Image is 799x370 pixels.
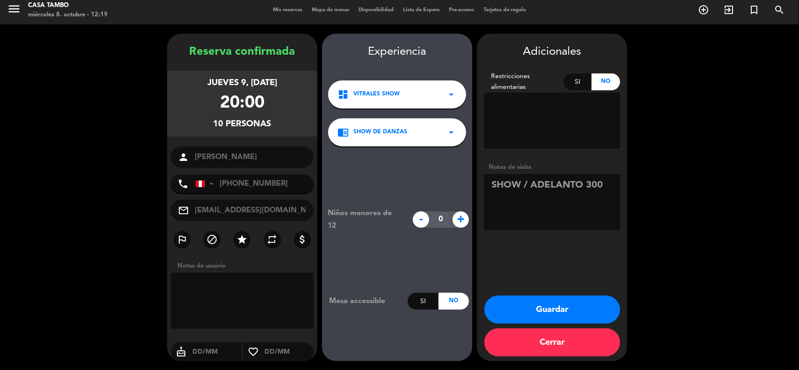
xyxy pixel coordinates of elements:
span: Mis reservas [268,7,307,13]
input: DD/MM [191,346,242,358]
i: block [206,234,218,245]
div: Peru (Perú): +51 [196,175,217,193]
i: outlined_flag [176,234,188,245]
i: person [178,152,189,163]
i: phone [177,178,189,189]
div: No [439,293,469,310]
div: Casa Tambo [28,1,108,10]
div: Mesa accessible [322,295,408,307]
i: turned_in_not [748,4,760,15]
span: Tarjetas de regalo [479,7,531,13]
i: chrome_reader_mode [337,127,349,138]
span: Vitrales Show [353,90,400,99]
div: Niños menores de 12 [321,207,408,232]
div: No [592,73,620,90]
i: repeat [267,234,278,245]
span: Show de danzas [353,128,407,137]
i: arrow_drop_down [446,89,457,100]
button: Guardar [484,296,620,324]
i: add_circle_outline [698,4,709,15]
i: star [236,234,248,245]
div: Reserva confirmada [167,43,317,61]
div: jueves 9, [DATE] [207,76,277,90]
i: mail_outline [178,205,189,216]
span: Disponibilidad [354,7,398,13]
div: 10 personas [213,117,271,131]
span: Mapa de mesas [307,7,354,13]
div: Notas de visita [484,162,620,172]
span: + [453,211,469,228]
button: menu [7,2,21,19]
i: menu [7,2,21,16]
div: Si [564,73,592,90]
span: - [413,211,429,228]
i: favorite_border [243,346,264,357]
i: exit_to_app [723,4,734,15]
div: Adicionales [484,43,620,61]
i: attach_money [297,234,308,245]
div: Notas de usuario [173,261,317,271]
i: dashboard [337,89,349,100]
div: miércoles 8. octubre - 12:19 [28,10,108,20]
button: Cerrar [484,328,620,356]
span: Pre-acceso [444,7,479,13]
span: Lista de Espera [398,7,444,13]
div: Si [408,293,438,310]
input: DD/MM [264,346,314,358]
div: Restricciones alimentarias [484,71,564,93]
div: 20:00 [220,90,264,117]
div: Experiencia [322,43,472,61]
i: cake [171,346,191,357]
i: arrow_drop_down [446,127,457,138]
i: search [774,4,785,15]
